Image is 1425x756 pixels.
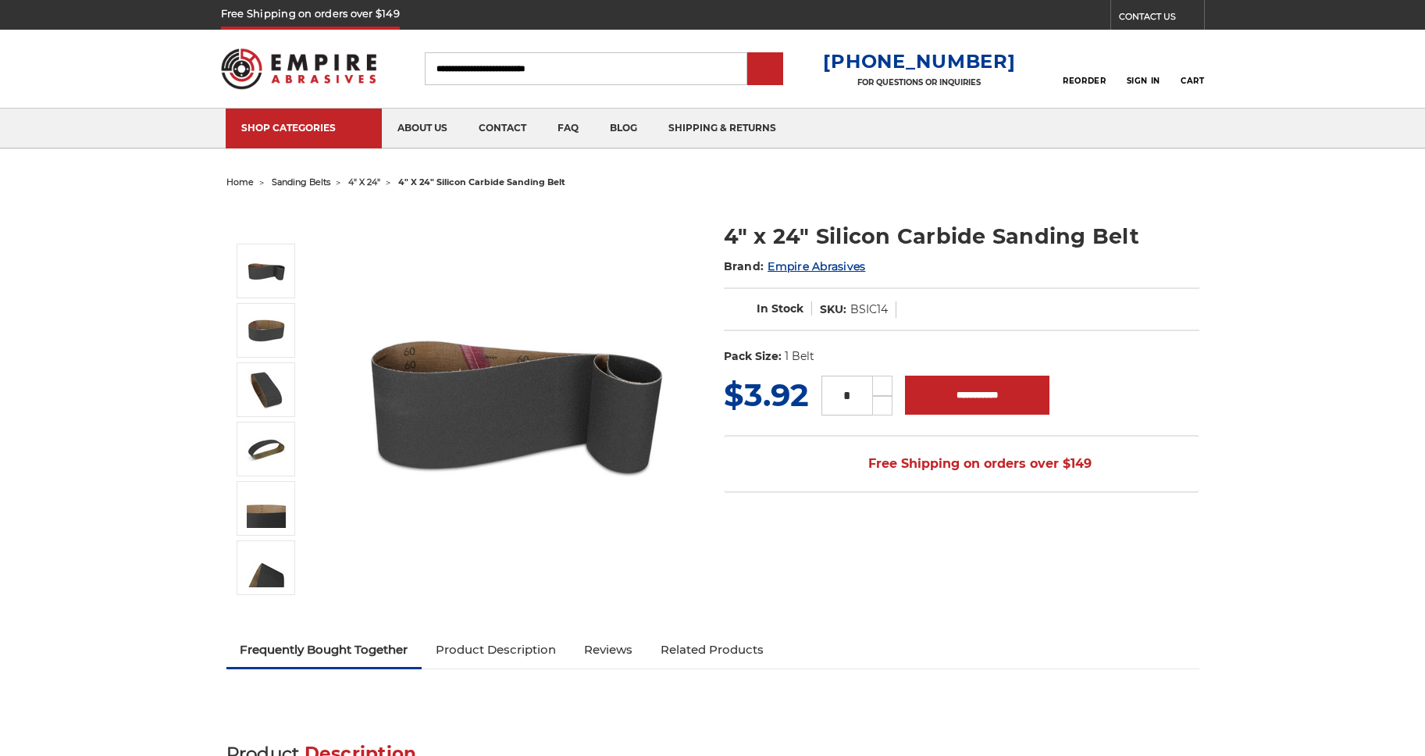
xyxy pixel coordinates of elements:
[1181,76,1204,86] span: Cart
[360,246,672,558] img: 4" x 24" Silicon Carbide File Belt
[247,311,286,350] img: 4" x 24" Silicon Carbide Sanding Belt
[382,109,463,148] a: about us
[768,259,865,273] a: Empire Abrasives
[247,489,286,528] img: 4" x 24" SC Sanding Belt
[823,77,1015,87] p: FOR QUESTIONS OR INQUIRIES
[785,348,814,365] dd: 1 Belt
[226,177,254,187] a: home
[724,221,1199,251] h1: 4" x 24" Silicon Carbide Sanding Belt
[850,301,888,318] dd: BSIC14
[226,633,422,667] a: Frequently Bought Together
[647,633,778,667] a: Related Products
[750,54,781,85] input: Submit
[1181,52,1204,86] a: Cart
[724,348,782,365] dt: Pack Size:
[1127,76,1160,86] span: Sign In
[247,548,286,587] img: 4" x 24" Sanding Belt - Silicon Carbide
[724,259,764,273] span: Brand:
[463,109,542,148] a: contact
[820,301,846,318] dt: SKU:
[398,177,565,187] span: 4" x 24" silicon carbide sanding belt
[422,633,570,667] a: Product Description
[757,301,803,316] span: In Stock
[653,109,792,148] a: shipping & returns
[348,177,380,187] a: 4" x 24"
[1063,52,1106,85] a: Reorder
[272,177,330,187] a: sanding belts
[241,122,366,134] div: SHOP CATEGORIES
[247,251,286,291] img: 4" x 24" Silicon Carbide File Belt
[594,109,653,148] a: blog
[831,448,1092,480] span: Free Shipping on orders over $149
[823,50,1015,73] a: [PHONE_NUMBER]
[542,109,594,148] a: faq
[724,376,809,414] span: $3.92
[1119,8,1204,30] a: CONTACT US
[226,109,382,148] a: SHOP CATEGORIES
[570,633,647,667] a: Reviews
[1063,76,1106,86] span: Reorder
[221,38,377,99] img: Empire Abrasives
[247,370,286,409] img: 4" x 24" - Silicon Carbide Sanding Belt
[247,430,286,469] img: 4" x 24" Sanding Belt SC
